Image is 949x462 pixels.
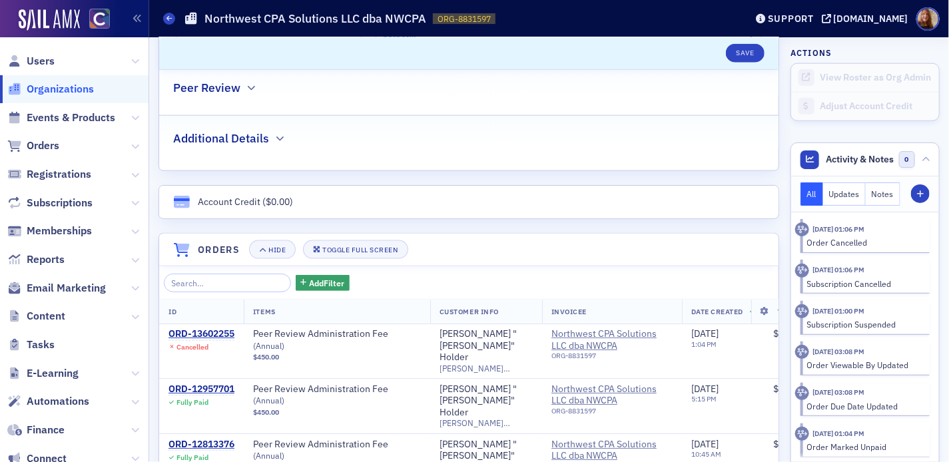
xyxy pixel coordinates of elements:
[440,383,533,419] a: [PERSON_NAME] "[PERSON_NAME]" Holder
[27,366,79,381] span: E-Learning
[27,281,106,296] span: Email Marketing
[795,345,809,359] div: Activity
[249,240,296,259] button: Hide
[296,275,350,292] button: AddFilter
[795,222,809,236] div: Activity
[438,13,491,25] span: ORG-8831597
[7,394,89,409] a: Automations
[89,9,110,29] img: SailAMX
[866,182,900,206] button: Notes
[253,439,421,462] a: Peer Review Administration Fee (Annual)
[691,394,717,403] time: 5:15 PM
[812,224,864,234] time: 8/12/2025 01:06 PM
[7,196,93,210] a: Subscriptions
[27,167,91,182] span: Registrations
[176,343,208,351] div: Cancelled
[27,338,55,352] span: Tasks
[309,277,344,289] span: Add Filter
[823,182,866,206] button: Updates
[551,328,673,351] a: Northwest CPA Solutions LLC dba NWCPA
[795,304,809,318] div: Activity
[253,395,284,405] span: ( Annual )
[812,387,864,397] time: 1/7/2025 03:08 PM
[791,92,939,120] a: Adjust Account Credit
[551,407,673,420] div: ORG-8831597
[773,438,808,450] span: $265.00
[7,138,59,153] a: Orders
[253,408,279,417] span: $450.00
[691,307,743,316] span: Date Created
[27,423,65,437] span: Finance
[812,265,864,274] time: 8/12/2025 01:06 PM
[768,13,814,25] div: Support
[253,383,421,407] a: Peer Review Administration Fee (Annual)
[27,82,94,97] span: Organizations
[266,196,290,208] span: $0.00
[440,418,533,428] span: [PERSON_NAME][EMAIL_ADDRESS][DOMAIN_NAME]
[795,386,809,400] div: Activity
[7,167,91,182] a: Registrations
[440,328,533,363] a: [PERSON_NAME] "[PERSON_NAME]" Holder
[7,252,65,267] a: Reports
[691,328,719,340] span: [DATE]
[27,309,65,324] span: Content
[826,152,894,166] span: Activity & Notes
[726,44,764,63] button: Save
[691,438,719,450] span: [DATE]
[253,307,276,316] span: Items
[7,281,106,296] a: Email Marketing
[27,111,115,125] span: Events & Products
[551,383,673,420] span: Northwest CPA Solutions LLC dba NWCPA
[27,196,93,210] span: Subscriptions
[795,264,809,278] div: Activity
[916,7,940,31] span: Profile
[773,328,808,340] span: $450.00
[322,246,398,254] div: Toggle Full Screen
[820,101,932,113] div: Adjust Account Credit
[7,54,55,69] a: Users
[812,429,864,438] time: 1/7/2025 01:04 PM
[795,427,809,441] div: Activity
[27,394,89,409] span: Automations
[812,306,864,316] time: 3/8/2025 01:00 PM
[551,351,673,365] div: ORG-8831597
[7,338,55,352] a: Tasks
[173,79,240,97] h2: Peer Review
[253,328,421,351] span: Peer Review Administration Fee
[27,252,65,267] span: Reports
[7,423,65,437] a: Finance
[19,9,80,31] img: SailAMX
[440,307,499,316] span: Customer Info
[800,182,823,206] button: All
[168,307,176,316] span: ID
[164,274,291,292] input: Search…
[198,243,240,257] h4: Orders
[791,47,832,59] h4: Actions
[27,224,92,238] span: Memberships
[812,347,864,356] time: 1/7/2025 03:08 PM
[253,450,284,461] span: ( Annual )
[168,328,234,340] a: ORD-13602255
[807,359,921,371] div: Order Viewable By Updated
[7,366,79,381] a: E-Learning
[691,449,721,459] time: 10:45 AM
[7,111,115,125] a: Events & Products
[691,340,717,349] time: 1:04 PM
[691,383,719,395] span: [DATE]
[7,309,65,324] a: Content
[204,11,426,27] h1: Northwest CPA Solutions LLC dba NWCPA
[268,246,286,254] div: Hide
[551,307,587,316] span: Invoicee
[168,439,234,451] a: ORD-12813376
[168,383,234,395] a: ORD-12957701
[551,383,673,407] a: Northwest CPA Solutions LLC dba NWCPA
[253,353,279,361] span: $450.00
[176,398,208,407] div: Fully Paid
[176,453,208,462] div: Fully Paid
